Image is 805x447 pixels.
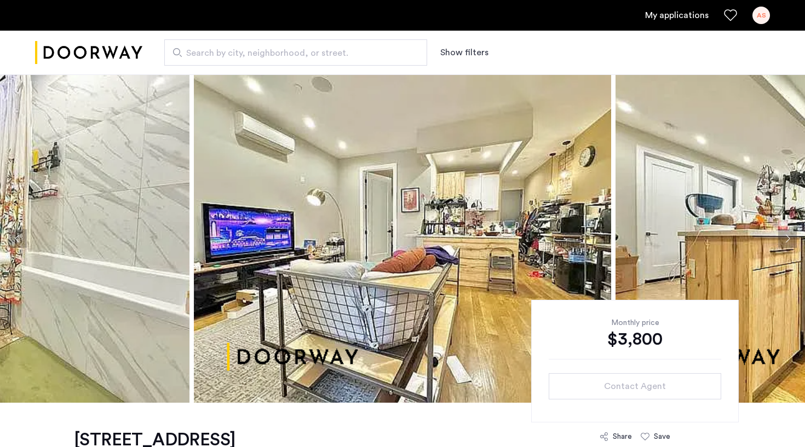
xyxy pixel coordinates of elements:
img: logo [35,32,142,73]
div: Monthly price [549,317,721,328]
input: Apartment Search [164,39,427,66]
button: button [549,373,721,399]
button: Show or hide filters [440,46,488,59]
a: Cazamio logo [35,32,142,73]
div: AS [752,7,770,24]
button: Next apartment [778,229,797,248]
div: Share [613,431,632,442]
div: $3,800 [549,328,721,350]
a: My application [645,9,709,22]
a: Favorites [724,9,737,22]
iframe: chat widget [759,403,794,436]
div: Save [654,431,670,442]
span: Contact Agent [604,380,666,393]
img: apartment [194,74,611,403]
span: Search by city, neighborhood, or street. [186,47,396,60]
button: Previous apartment [8,229,27,248]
